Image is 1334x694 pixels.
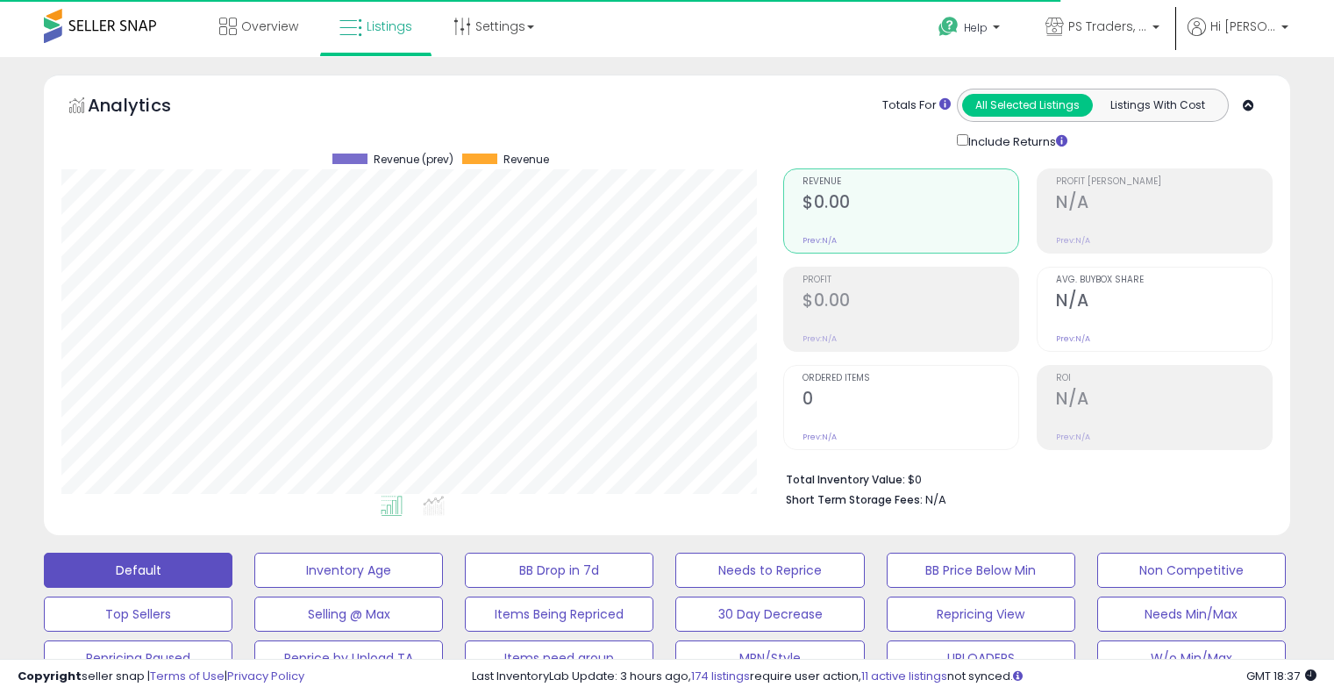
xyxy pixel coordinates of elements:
button: Non Competitive [1097,553,1286,588]
button: Top Sellers [44,597,232,632]
span: Avg. Buybox Share [1056,275,1272,285]
button: MPN/Style [675,640,864,676]
button: Inventory Age [254,553,443,588]
h5: Analytics [88,93,205,122]
small: Prev: N/A [1056,235,1090,246]
h2: N/A [1056,290,1272,314]
span: Ordered Items [803,374,1018,383]
button: Repricing Paused [44,640,232,676]
h2: N/A [1056,192,1272,216]
span: N/A [925,491,946,508]
small: Prev: N/A [803,235,837,246]
button: BB Drop in 7d [465,553,653,588]
span: Revenue [803,177,1018,187]
span: Revenue [503,154,549,166]
button: Items need group [465,640,653,676]
a: Terms of Use [150,668,225,684]
span: Listings [367,18,412,35]
a: Help [924,3,1017,57]
div: Totals For [882,97,951,114]
h2: N/A [1056,389,1272,412]
button: Reprice by Upload TA [254,640,443,676]
button: Repricing View [887,597,1075,632]
span: 2025-08-15 18:37 GMT [1246,668,1316,684]
span: Help [964,20,988,35]
button: Items Being Repriced [465,597,653,632]
i: Get Help [938,16,959,38]
button: W/o Min/Max [1097,640,1286,676]
div: seller snap | | [18,669,304,685]
h2: $0.00 [803,192,1018,216]
b: Total Inventory Value: [786,472,905,487]
button: BB Price Below Min [887,553,1075,588]
small: Prev: N/A [803,432,837,442]
button: UPLOADERS [887,640,1075,676]
span: Profit [803,275,1018,285]
a: Hi [PERSON_NAME] [1188,18,1288,57]
strong: Copyright [18,668,82,684]
b: Short Term Storage Fees: [786,492,923,507]
a: 174 listings [691,668,750,684]
button: Selling @ Max [254,597,443,632]
a: Privacy Policy [227,668,304,684]
small: Prev: N/A [1056,432,1090,442]
small: Prev: N/A [803,333,837,344]
button: Default [44,553,232,588]
div: Last InventoryLab Update: 3 hours ago, require user action, not synced. [472,669,1316,685]
span: Overview [241,18,298,35]
button: Needs to Reprice [675,553,864,588]
li: $0 [786,468,1259,489]
span: ROI [1056,374,1272,383]
button: Listings With Cost [1092,94,1223,117]
span: Revenue (prev) [374,154,453,166]
div: Include Returns [944,131,1088,151]
span: Hi [PERSON_NAME] [1210,18,1276,35]
button: Needs Min/Max [1097,597,1286,632]
span: Profit [PERSON_NAME] [1056,177,1272,187]
button: All Selected Listings [962,94,1093,117]
h2: 0 [803,389,1018,412]
span: PS Traders, LLC [1068,18,1147,35]
small: Prev: N/A [1056,333,1090,344]
button: 30 Day Decrease [675,597,864,632]
a: 11 active listings [861,668,947,684]
h2: $0.00 [803,290,1018,314]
